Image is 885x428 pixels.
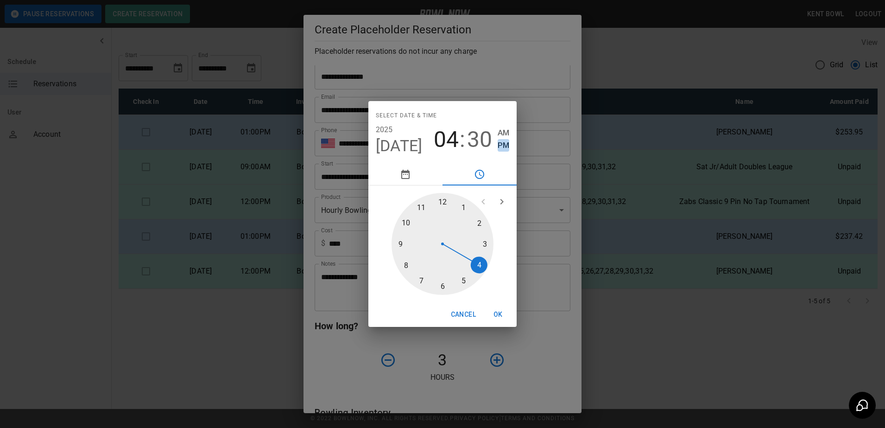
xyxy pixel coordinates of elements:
[493,192,511,211] button: open next view
[376,109,437,123] span: Select date & time
[442,163,517,185] button: pick time
[434,127,459,153] button: 04
[460,127,465,153] span: :
[368,163,442,185] button: pick date
[447,306,480,323] button: Cancel
[376,136,423,156] button: [DATE]
[467,127,492,153] button: 30
[483,306,513,323] button: OK
[498,139,509,152] button: PM
[376,123,393,136] button: 2025
[498,127,509,139] button: AM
